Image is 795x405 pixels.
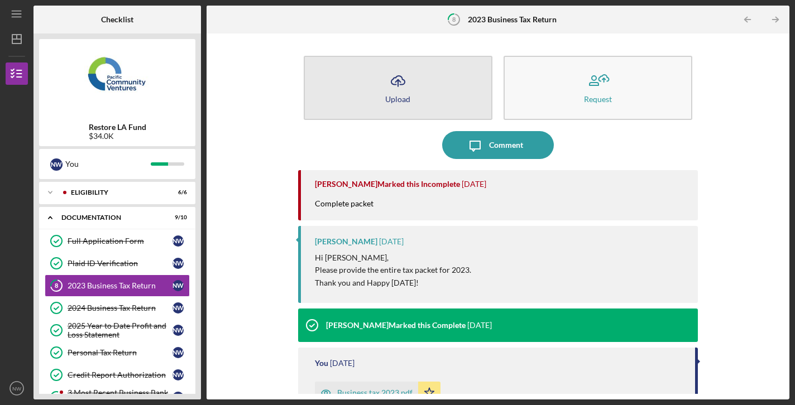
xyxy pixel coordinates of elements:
[45,341,190,364] a: Personal Tax ReturnNW
[173,302,184,314] div: N W
[315,180,460,189] div: [PERSON_NAME] Marked this Incomplete
[61,214,159,221] div: Documentation
[504,56,692,120] button: Request
[379,237,404,246] time: 2025-09-12 17:11
[45,319,190,341] a: 2025 Year to Date Profit and Loss StatementNW
[468,15,557,24] b: 2023 Business Tax Return
[12,385,22,392] text: NW
[68,321,173,339] div: 2025 Year to Date Profit and Loss Statement
[167,189,187,196] div: 6 / 6
[55,282,58,290] tspan: 8
[326,321,466,330] div: [PERSON_NAME] Marked this Complete
[101,15,133,24] b: Checklist
[68,303,173,312] div: 2024 Business Tax Return
[167,214,187,221] div: 9 / 10
[39,45,195,112] img: Product logo
[68,370,173,379] div: Credit Report Authorization
[45,274,190,297] a: 82023 Business Tax ReturnNW
[315,382,440,404] button: Business tax 2023.pdf
[304,56,492,120] button: Upload
[68,281,173,290] div: 2023 Business Tax Return
[467,321,492,330] time: 2025-09-08 18:28
[45,297,190,319] a: 2024 Business Tax ReturnNW
[173,325,184,336] div: N W
[173,392,184,403] div: N W
[462,180,486,189] time: 2025-09-12 17:12
[68,259,173,268] div: Plaid ID Verification
[65,155,151,173] div: You
[6,377,28,399] button: NW
[173,347,184,358] div: N W
[315,237,377,246] div: [PERSON_NAME]
[45,252,190,274] a: Plaid ID VerificationNW
[442,131,554,159] button: Comment
[68,348,173,357] div: Personal Tax Return
[173,258,184,269] div: N W
[89,132,146,141] div: $34.0K
[71,189,159,196] div: Eligibility
[330,359,355,368] time: 2025-09-05 23:55
[173,369,184,380] div: N W
[45,230,190,252] a: Full Application FormNW
[89,123,146,132] b: Restore LA Fund
[173,235,184,247] div: N W
[315,252,471,264] p: Hi [PERSON_NAME],
[50,158,63,171] div: N W
[45,364,190,386] a: Credit Report AuthorizationNW
[68,237,173,245] div: Full Application Form
[315,198,385,220] div: Complete packet
[315,359,328,368] div: You
[173,280,184,291] div: N W
[584,95,612,103] div: Request
[385,95,410,103] div: Upload
[452,16,456,23] tspan: 8
[337,388,413,397] div: Business tax 2023.pdf
[315,277,471,289] p: Thank you and Happy [DATE]!
[489,131,523,159] div: Comment
[315,264,471,276] p: Please provide the entire tax packet for 2023.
